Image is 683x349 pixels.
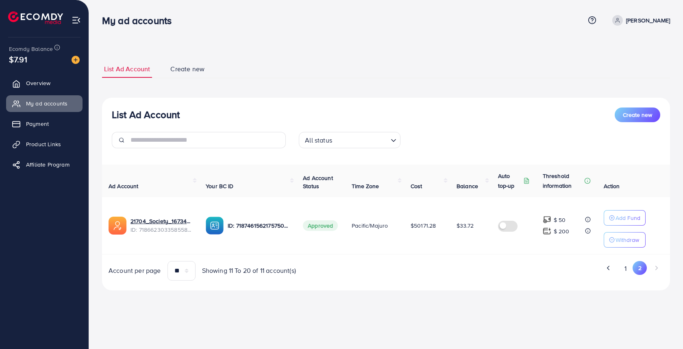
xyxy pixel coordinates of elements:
[6,136,83,152] a: Product Links
[26,160,70,169] span: Affiliate Program
[303,134,334,146] span: All status
[9,53,27,65] span: $7.91
[112,109,180,121] h3: List Ad Account
[616,213,640,223] p: Add Fund
[498,171,522,191] p: Auto top-up
[72,15,81,25] img: menu
[352,182,379,190] span: Time Zone
[6,116,83,132] a: Payment
[72,56,80,64] img: image
[604,232,646,248] button: Withdraw
[131,226,193,234] span: ID: 7186623033585582082
[543,171,583,191] p: Threshold information
[393,261,664,276] ul: Pagination
[554,215,566,225] p: $ 50
[554,226,570,236] p: $ 200
[303,220,338,231] span: Approved
[609,15,670,26] a: [PERSON_NAME]
[26,99,67,108] span: My ad accounts
[604,182,620,190] span: Action
[633,261,647,275] button: Go to page 2
[6,75,83,91] a: Overview
[170,64,204,74] span: Create new
[303,174,333,190] span: Ad Account Status
[648,312,677,343] iframe: Chat
[206,217,224,235] img: ic-ba-acc.ded83a64.svg
[6,156,83,173] a: Affiliate Program
[411,182,422,190] span: Cost
[626,15,670,25] p: [PERSON_NAME]
[26,140,61,148] span: Product Links
[131,217,193,234] div: <span class='underline'>21704_Society_1673461419151</span></br>7186623033585582082
[604,210,646,226] button: Add Fund
[8,11,63,24] img: logo
[109,266,161,275] span: Account per page
[109,217,126,235] img: ic-ads-acc.e4c84228.svg
[543,227,551,235] img: top-up amount
[26,120,49,128] span: Payment
[202,266,296,275] span: Showing 11 To 20 of 11 account(s)
[335,133,387,146] input: Search for option
[228,221,290,230] p: ID: 7187461562175750146
[623,111,652,119] span: Create new
[543,215,551,224] img: top-up amount
[6,95,83,112] a: My ad accounts
[299,132,400,148] div: Search for option
[109,182,139,190] span: Ad Account
[602,261,616,275] button: Go to previous page
[411,222,436,230] span: $50171.28
[26,79,50,87] span: Overview
[131,217,193,225] a: 21704_Society_1673461419151
[9,45,53,53] span: Ecomdy Balance
[206,182,234,190] span: Your BC ID
[615,108,660,122] button: Create new
[104,64,150,74] span: List Ad Account
[352,222,388,230] span: Pacific/Majuro
[102,15,178,26] h3: My ad accounts
[616,235,639,245] p: Withdraw
[457,182,478,190] span: Balance
[457,222,474,230] span: $33.72
[618,261,633,276] button: Go to page 1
